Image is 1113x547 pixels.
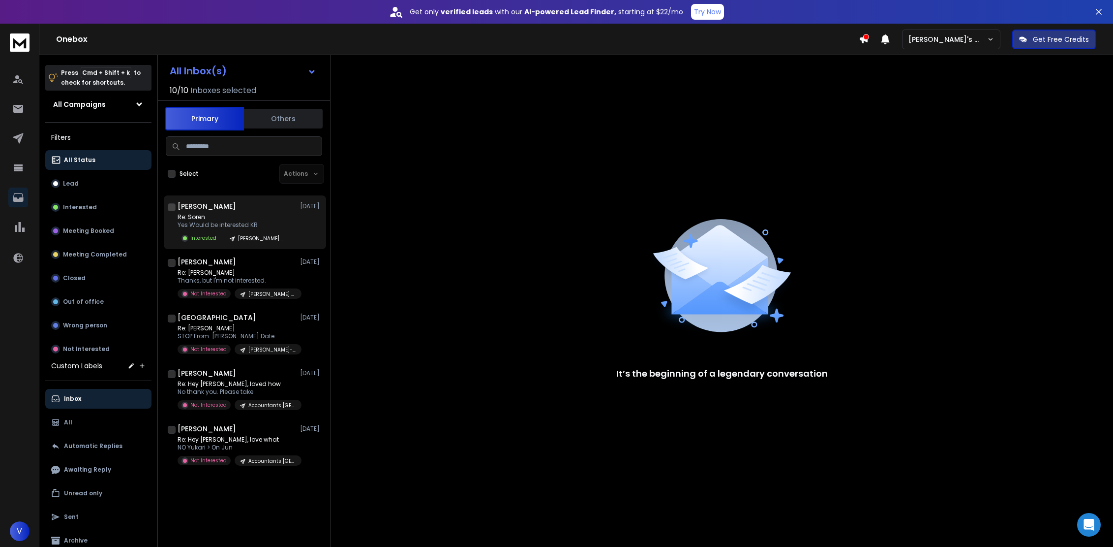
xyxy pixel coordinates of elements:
[165,107,244,130] button: Primary
[248,457,296,465] p: Accountants [GEOGRAPHIC_DATA]
[178,424,236,434] h1: [PERSON_NAME]
[51,361,102,371] h3: Custom Labels
[162,61,324,81] button: All Inbox(s)
[524,7,616,17] strong: AI-powered Lead Finder,
[178,324,296,332] p: Re: [PERSON_NAME]
[244,108,323,129] button: Others
[45,389,151,409] button: Inbox
[45,245,151,264] button: Meeting Completed
[10,521,30,541] button: V
[64,466,111,474] p: Awaiting Reply
[45,197,151,217] button: Interested
[45,436,151,456] button: Automatic Replies
[190,346,227,353] p: Not Interested
[178,368,236,378] h1: [PERSON_NAME]
[170,85,188,97] span: 10 / 10
[63,251,127,258] p: Meeting Completed
[178,380,296,388] p: Re: Hey [PERSON_NAME], loved how
[63,180,79,188] p: Lead
[45,483,151,503] button: Unread only
[190,457,227,464] p: Not Interested
[178,221,291,229] p: Yes Would be interested KR
[190,290,227,297] p: Not Interested
[300,369,322,377] p: [DATE]
[300,202,322,210] p: [DATE]
[300,425,322,433] p: [DATE]
[441,7,493,17] strong: verified leads
[691,4,724,20] button: Try Now
[178,257,236,267] h1: [PERSON_NAME]
[64,537,88,545] p: Archive
[64,395,81,403] p: Inbox
[63,298,104,306] p: Out of office
[81,67,131,78] span: Cmd + Shift + k
[178,277,296,285] p: Thanks, but I'm not interested.
[178,388,296,396] p: No thank you. Please take
[190,234,216,242] p: Interested
[908,34,987,44] p: [PERSON_NAME]'s Workspace
[1077,513,1101,537] div: Open Intercom Messenger
[45,95,151,114] button: All Campaigns
[248,346,296,354] p: [PERSON_NAME]-Wellness Clinics-[US_STATE] Leads [DATE]
[410,7,683,17] p: Get only with our starting at $22/mo
[1012,30,1096,49] button: Get Free Credits
[64,418,72,426] p: All
[178,444,296,451] p: NO Yukari > On Jun
[45,268,151,288] button: Closed
[45,292,151,312] button: Out of office
[45,339,151,359] button: Not Interested
[190,401,227,409] p: Not Interested
[63,203,97,211] p: Interested
[63,227,114,235] p: Meeting Booked
[248,402,296,409] p: Accountants [GEOGRAPHIC_DATA]
[170,66,227,76] h1: All Inbox(s)
[64,513,79,521] p: Sent
[1033,34,1089,44] p: Get Free Credits
[53,99,106,109] h1: All Campaigns
[300,314,322,322] p: [DATE]
[178,213,291,221] p: Re: Soren
[694,7,721,17] p: Try Now
[178,269,296,277] p: Re: [PERSON_NAME]
[64,442,122,450] p: Automatic Replies
[178,332,296,340] p: STOP From: [PERSON_NAME] Date:
[63,322,107,329] p: Wrong person
[190,85,256,97] h3: Inboxes selected
[63,345,110,353] p: Not Interested
[45,507,151,527] button: Sent
[45,221,151,241] button: Meeting Booked
[178,313,256,322] h1: [GEOGRAPHIC_DATA]
[616,367,828,381] p: It’s the beginning of a legendary conversation
[45,413,151,432] button: All
[300,258,322,266] p: [DATE]
[45,174,151,193] button: Lead
[45,130,151,144] h3: Filters
[178,436,296,444] p: Re: Hey [PERSON_NAME], love what
[180,170,199,178] label: Select
[10,33,30,52] img: logo
[45,460,151,480] button: Awaiting Reply
[178,201,236,211] h1: [PERSON_NAME]
[248,290,296,298] p: [PERSON_NAME] exluding fitness Califonia
[64,489,102,497] p: Unread only
[238,235,285,242] p: [PERSON_NAME] exluding fitness Califonia
[61,68,141,88] p: Press to check for shortcuts.
[45,316,151,335] button: Wrong person
[63,274,86,282] p: Closed
[56,33,859,45] h1: Onebox
[45,150,151,170] button: All Status
[64,156,95,164] p: All Status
